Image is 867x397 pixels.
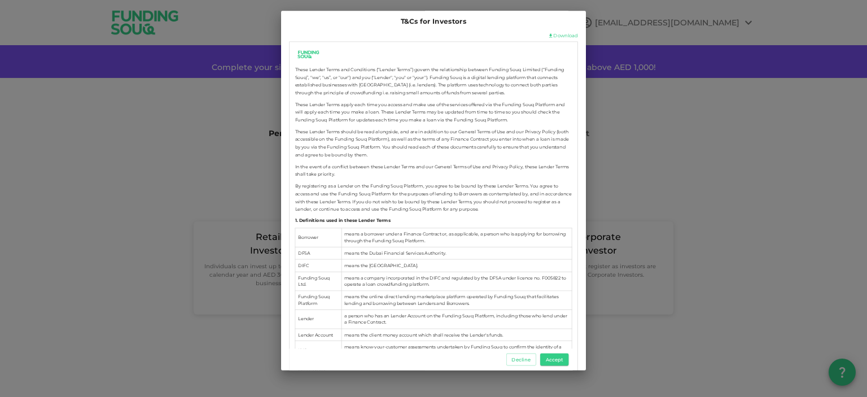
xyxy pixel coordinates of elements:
td: means the client money account which shall receive the Lender's funds. [341,329,572,341]
td: means the Dubai Financial Services Authority. [341,247,572,260]
td: DFSA [295,247,341,260]
td: DIFC [295,259,341,272]
td: means a company incorporated in the DIFC and regulated by the DFSA under licence no. F005822 to o... [341,272,572,291]
td: means know-your-customer assessments undertaken by Funding Souq to confirm the identity of a Lend... [341,341,572,360]
a: Download [553,33,577,40]
td: KYC [295,341,341,360]
span: These Lender Terms apply each time you access and make use of the services offered via the Fundin... [295,101,572,124]
td: Lender Account [295,329,341,341]
td: Borrower [295,228,341,247]
td: means the [GEOGRAPHIC_DATA]. [341,259,572,272]
img: logo [295,47,322,62]
td: a person who has an Lender Account on the Funding Souq Platform, including those who lend under a... [341,310,572,329]
td: Funding Souq Ltd. [295,272,341,291]
h6: 1. Definitions used in these Lender Terms [295,217,572,224]
span: These Lender Terms and Conditions (“Lender Terms”) govern the relationship between Funding Souq L... [295,66,572,97]
span: In the event of a conflict between these Lender Terms and our General Terms of Use and Privacy Po... [295,163,572,178]
span: T&Cs for Investors [401,16,467,27]
span: These Lender Terms should be read alongside, and are in addition to our General Terms of Use and ... [295,128,572,159]
button: Accept [540,354,568,366]
td: means a borrower under a Finance Contract or, as applicable, a person who is applying for borrowi... [341,228,572,247]
button: Decline [506,354,536,366]
td: means the online direct lending marketplace platform operated by Funding Souq that facilitates le... [341,291,572,310]
td: Funding Souq Platform [295,291,341,310]
a: logo [295,47,572,62]
td: Lender [295,310,341,329]
span: By registering as a Lender on the Funding Souq Platform, you agree to be bound by these Lender Te... [295,182,572,213]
